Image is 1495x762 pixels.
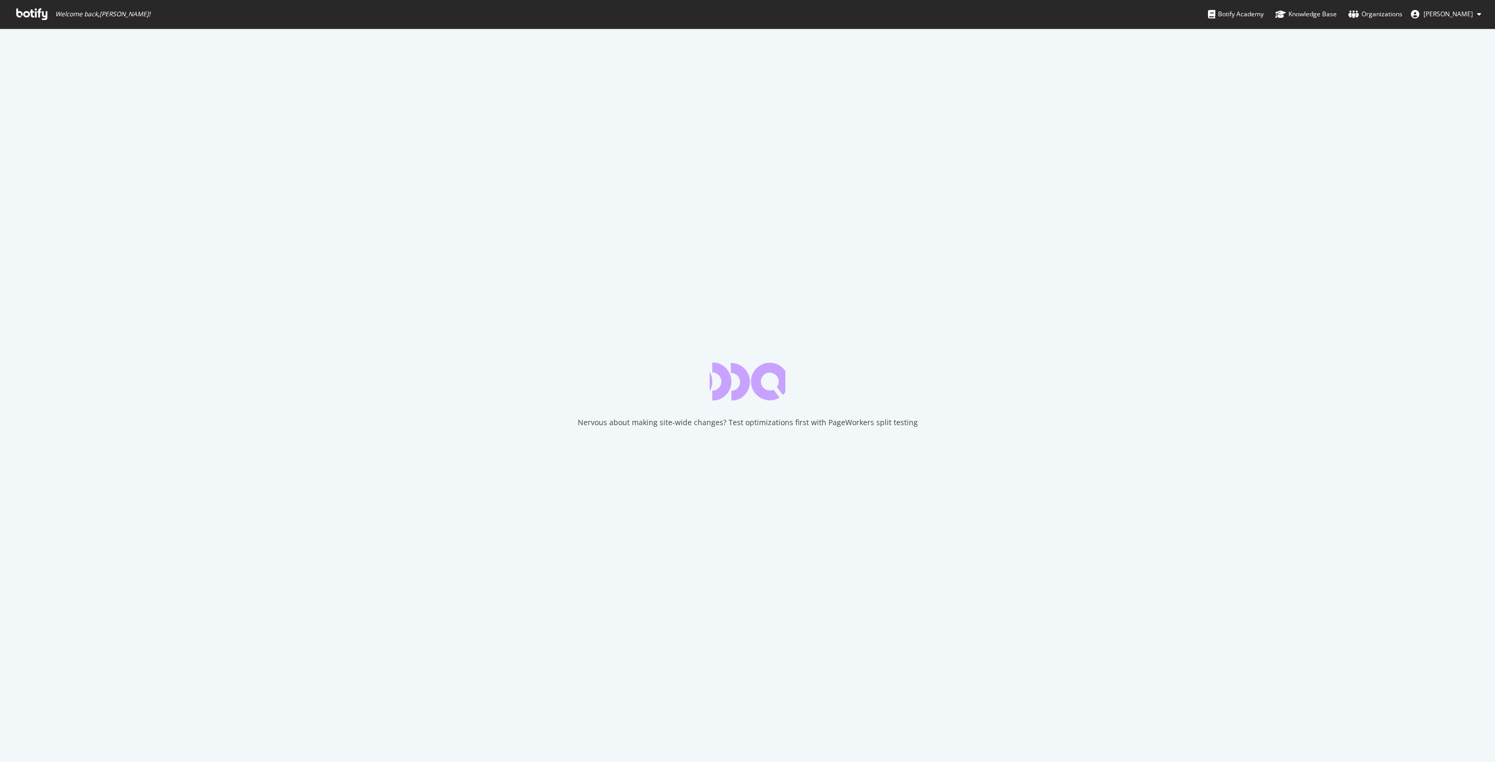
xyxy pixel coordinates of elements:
span: David Drey [1424,9,1473,18]
div: Nervous about making site-wide changes? Test optimizations first with PageWorkers split testing [578,417,918,428]
div: Botify Academy [1208,9,1264,19]
div: Organizations [1348,9,1402,19]
div: animation [710,363,785,400]
div: Knowledge Base [1275,9,1337,19]
span: Welcome back, [PERSON_NAME] ! [55,10,150,18]
button: [PERSON_NAME] [1402,6,1490,23]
